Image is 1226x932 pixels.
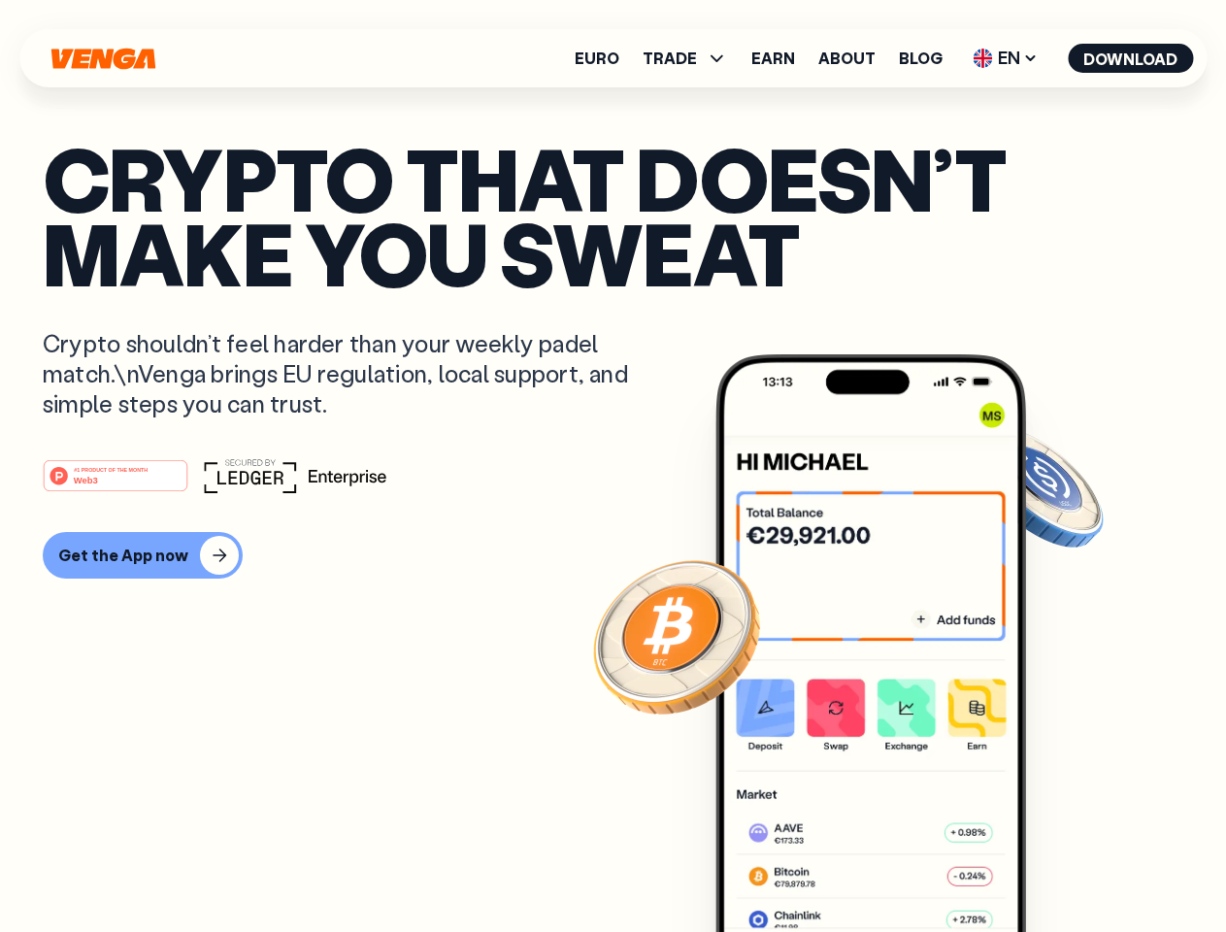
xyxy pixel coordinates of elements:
img: flag-uk [973,49,992,68]
a: Earn [751,50,795,66]
img: Bitcoin [589,549,764,723]
p: Crypto that doesn’t make you sweat [43,141,1183,289]
a: Get the App now [43,532,1183,579]
div: Get the App now [58,546,188,565]
button: Get the App now [43,532,243,579]
a: #1 PRODUCT OF THE MONTHWeb3 [43,471,188,496]
span: TRADE [643,47,728,70]
a: About [818,50,876,66]
a: Blog [899,50,943,66]
span: EN [966,43,1044,74]
a: Euro [575,50,619,66]
span: TRADE [643,50,697,66]
button: Download [1068,44,1193,73]
tspan: Web3 [74,474,98,484]
svg: Home [49,48,157,70]
p: Crypto shouldn’t feel harder than your weekly padel match.\nVenga brings EU regulation, local sup... [43,328,656,419]
img: USDC coin [968,417,1108,557]
tspan: #1 PRODUCT OF THE MONTH [74,466,148,472]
